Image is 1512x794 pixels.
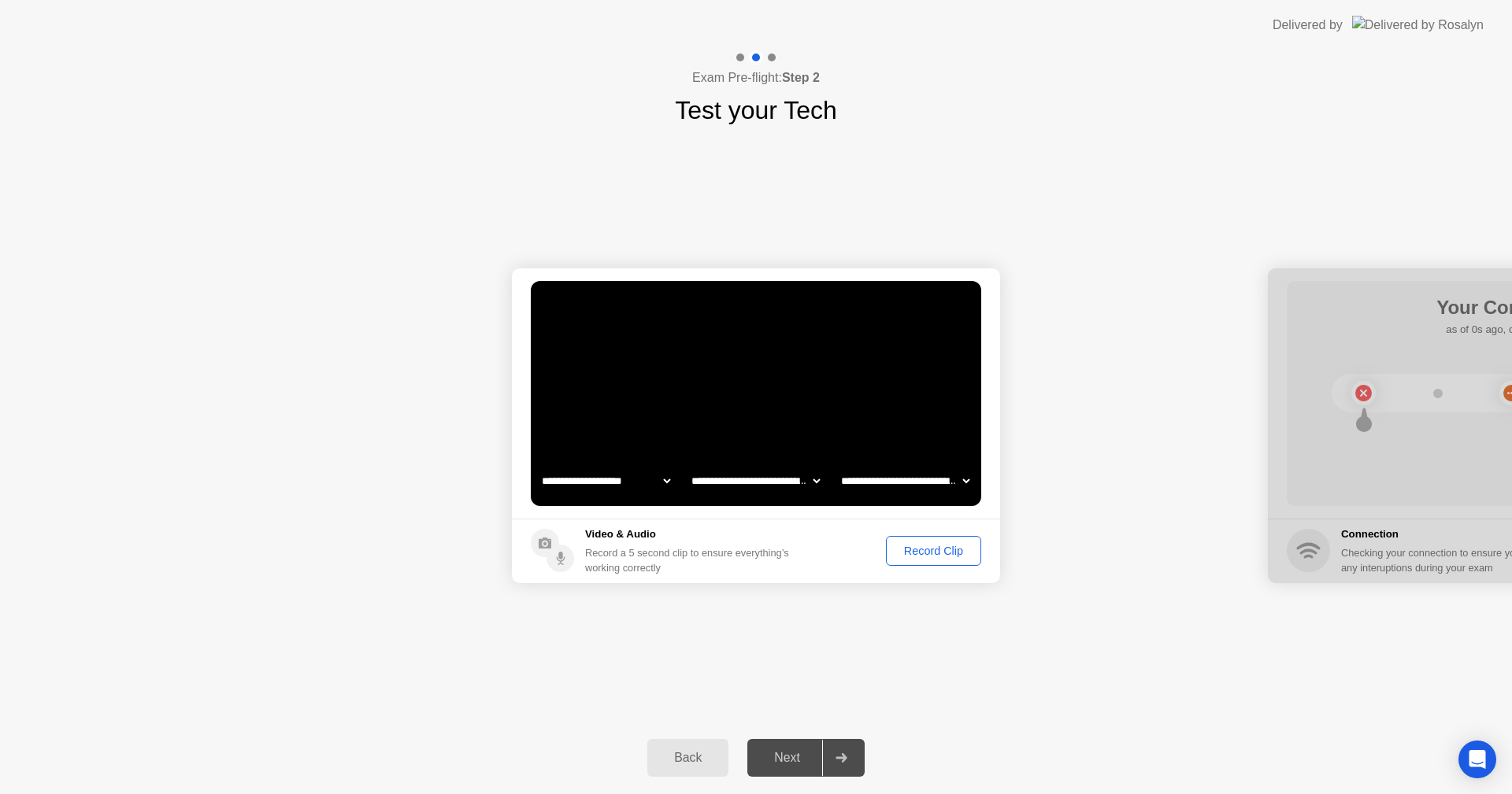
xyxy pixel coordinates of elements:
div: Delivered by [1273,16,1343,35]
div: Back [652,751,724,765]
img: Delivered by Rosalyn [1352,16,1484,34]
button: Back [647,739,728,777]
div: Record a 5 second clip to ensure everything’s working correctly [585,545,795,575]
h5: Video & Audio [585,526,795,542]
button: Record Clip [886,536,981,566]
select: Available cameras [539,465,673,497]
select: Available speakers [688,465,823,497]
div: Record Clip [891,545,976,557]
b: Step 2 [782,71,820,84]
h4: Exam Pre-flight: [692,68,820,87]
div: Open Intercom Messenger [1458,740,1496,778]
button: Next [747,739,865,777]
div: Next [752,751,822,765]
h1: Test your Tech [675,91,837,129]
select: Available microphones [838,465,973,497]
